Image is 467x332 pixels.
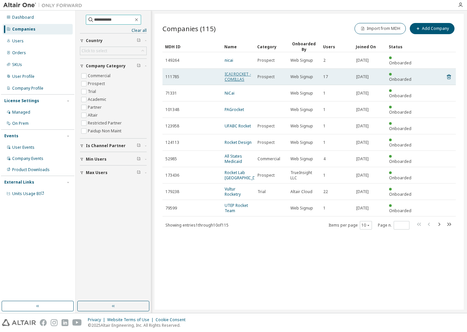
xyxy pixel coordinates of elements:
span: 1 [323,123,326,129]
span: Companies (115) [162,24,216,33]
span: Web Signup [290,123,313,129]
span: 2 [323,58,326,63]
span: 1 [323,206,326,211]
span: 4 [323,156,326,162]
span: Web Signup [290,140,313,145]
a: UFABC Rocket [225,123,251,129]
span: Onboarded [389,109,411,115]
img: linkedin.svg [61,319,68,326]
span: Prospect [258,140,275,145]
span: 79599 [165,206,177,211]
img: youtube.svg [72,319,82,326]
div: Onboarded By [290,41,318,52]
div: User Profile [12,74,35,79]
span: Company Category [86,63,126,69]
button: Is Channel Partner [80,139,147,153]
div: Product Downloads [12,167,50,172]
img: instagram.svg [51,319,58,326]
span: Country [86,38,103,43]
div: Click to select [82,48,107,54]
a: UTEP Rocket Team [225,203,248,213]
span: Altair Cloud [290,189,312,194]
span: 17 [323,74,328,79]
span: 1 [323,107,326,112]
span: Web Signup [290,107,313,112]
label: Trial [88,88,97,96]
div: Joined On [356,41,383,52]
span: Prospect [258,74,275,79]
span: 1 [323,173,326,178]
div: Dashboard [12,15,34,20]
span: Clear filter [137,143,141,148]
span: [DATE] [356,91,369,96]
a: nicai [225,57,233,63]
img: Altair One [3,2,86,9]
span: [DATE] [356,58,369,63]
a: Clear all [80,28,147,33]
span: 123958 [165,123,179,129]
div: Companies [12,27,36,32]
div: Name [224,41,252,52]
a: All States Medicaid [225,153,242,164]
div: Cookie Consent [156,317,189,322]
span: Onboarded [389,93,411,99]
div: Click to select [80,47,146,55]
div: MDH ID [165,41,219,52]
span: 111785 [165,74,179,79]
div: External Links [4,180,34,185]
div: On Prem [12,121,29,126]
div: Website Terms of Use [107,317,156,322]
span: Items per page [329,221,372,230]
p: © 2025 Altair Engineering, Inc. All Rights Reserved. [88,322,189,328]
span: Trial [258,189,266,194]
span: Web Signup [290,156,313,162]
span: [DATE] [356,123,369,129]
div: Privacy [88,317,107,322]
span: 179238 [165,189,179,194]
span: Onboarded [389,175,411,181]
div: Users [323,41,351,52]
span: 1 [323,91,326,96]
div: Orders [12,50,26,55]
div: SKUs [12,62,22,67]
span: Web Signup [290,74,313,79]
div: Category [257,41,285,52]
a: Vultur Rocketry [225,186,241,197]
span: Is Channel Partner [86,143,126,148]
label: Partner [88,103,103,111]
span: Onboarded [389,208,411,213]
div: Managed [12,110,30,115]
span: Web Signup [290,206,313,211]
a: PAGrocket [225,107,244,112]
label: Academic [88,96,108,103]
span: Web Signup [290,58,313,63]
a: ICAI ROCKET - COMILLAS [225,71,251,82]
span: 173436 [165,173,179,178]
label: Restricted Partner [88,119,123,127]
span: Onboarded [389,126,411,131]
span: Clear filter [137,63,141,69]
span: Prospect [258,173,275,178]
label: Paidup Non Maint [88,127,123,135]
div: Status [389,41,416,52]
span: [DATE] [356,173,369,178]
label: Prospect [88,80,106,88]
span: Max Users [86,170,108,175]
span: [DATE] [356,107,369,112]
div: Events [4,133,18,139]
div: Users [12,38,24,44]
span: Clear filter [137,157,141,162]
label: Commercial [88,72,112,80]
span: [DATE] [356,156,369,162]
button: Country [80,33,147,48]
span: 22 [323,189,328,194]
span: Showing entries 1 through 10 of 115 [165,222,229,228]
a: Rocket Design [225,140,252,145]
span: Onboarded [389,159,411,164]
span: Clear filter [137,38,141,43]
span: 1 [323,140,326,145]
span: 149264 [165,58,179,63]
span: [DATE] [356,140,369,145]
a: Rocket Lab [GEOGRAPHIC_DATA] [225,170,264,181]
span: Page n. [378,221,409,230]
